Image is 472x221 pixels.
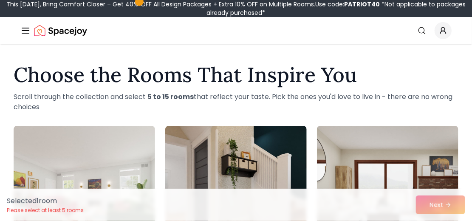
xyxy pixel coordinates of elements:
[14,92,458,112] p: Scroll through the collection and select that reflect your taste. Pick the ones you'd love to liv...
[14,65,458,85] h1: Choose the Rooms That Inspire You
[20,17,452,44] nav: Global
[34,22,87,39] img: Spacejoy Logo
[7,207,84,214] p: Please select at least 5 rooms
[147,92,194,102] strong: 5 to 15 rooms
[7,196,84,206] p: Selected 1 room
[34,22,87,39] a: Spacejoy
